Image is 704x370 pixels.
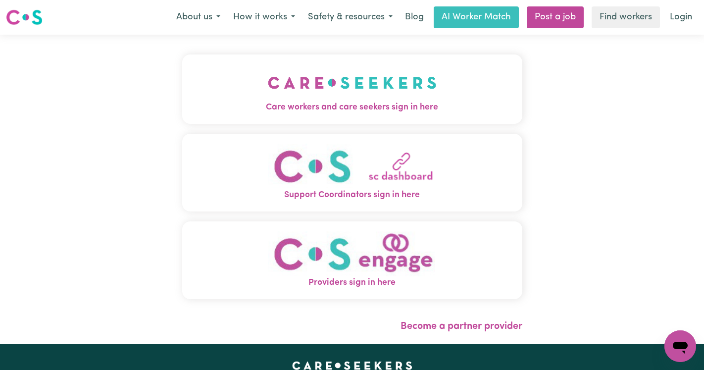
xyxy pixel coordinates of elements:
span: Care workers and care seekers sign in here [182,101,522,114]
a: Login [664,6,698,28]
button: Providers sign in here [182,221,522,299]
button: Support Coordinators sign in here [182,134,522,211]
button: How it works [227,7,302,28]
button: Care workers and care seekers sign in here [182,54,522,124]
a: Find workers [592,6,660,28]
span: Support Coordinators sign in here [182,189,522,202]
iframe: Button to launch messaging window [664,330,696,362]
a: Careseekers home page [292,362,412,370]
span: Providers sign in here [182,276,522,289]
button: Safety & resources [302,7,399,28]
img: Careseekers logo [6,8,43,26]
a: Post a job [527,6,584,28]
a: Careseekers logo [6,6,43,29]
a: Blog [399,6,430,28]
a: Become a partner provider [401,321,522,331]
button: About us [170,7,227,28]
a: AI Worker Match [434,6,519,28]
